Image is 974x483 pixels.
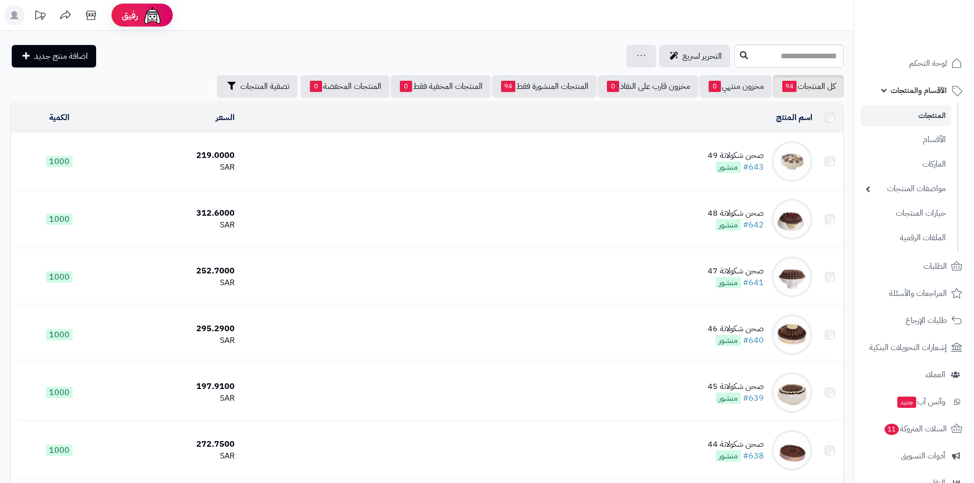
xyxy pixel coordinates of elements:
[699,75,772,98] a: مخزون منتهي0
[708,208,764,219] div: صحن شكولاتة 48
[869,340,947,355] span: إشعارات التحويلات البنكية
[217,75,298,98] button: تصفية المنتجات
[772,430,812,471] img: صحن شكولاتة 44
[492,75,597,98] a: المنتجات المنشورة فقط94
[896,395,945,409] span: وآتس آب
[112,335,235,347] div: SAR
[909,56,947,71] span: لوحة التحكم
[772,199,812,240] img: صحن شكولاتة 48
[860,362,968,387] a: العملاء
[743,450,764,462] a: #638
[501,81,515,92] span: 94
[400,81,412,92] span: 0
[743,161,764,173] a: #643
[860,105,951,126] a: المنتجات
[716,162,741,173] span: منشور
[46,271,73,283] span: 1000
[112,219,235,231] div: SAR
[743,277,764,289] a: #641
[884,423,899,435] span: 11
[708,439,764,450] div: صحن شكولاتة 44
[708,323,764,335] div: صحن شكولاتة 46
[860,51,968,76] a: لوحة التحكم
[112,150,235,162] div: 219.0000
[860,281,968,306] a: المراجعات والأسئلة
[743,392,764,404] a: #639
[884,422,947,436] span: السلات المتروكة
[112,439,235,450] div: 272.7500
[860,335,968,360] a: إشعارات التحويلات البنكية
[112,277,235,289] div: SAR
[716,393,741,404] span: منشور
[772,257,812,297] img: صحن شكولاتة 47
[607,81,619,92] span: 0
[889,286,947,301] span: المراجعات والأسئلة
[708,265,764,277] div: صحن شكولاتة 47
[925,367,945,382] span: العملاء
[776,111,812,124] a: اسم المنتج
[901,449,945,463] span: أدوات التسويق
[34,50,88,62] span: اضافة منتج جديد
[772,372,812,413] img: صحن شكولاتة 45
[112,393,235,404] div: SAR
[860,227,951,249] a: الملفات الرقمية
[772,314,812,355] img: صحن شكولاتة 46
[860,178,951,200] a: مواصفات المنتجات
[112,162,235,173] div: SAR
[142,5,163,26] img: ai-face.png
[112,381,235,393] div: 197.9100
[12,45,96,67] a: اضافة منتج جديد
[772,141,812,182] img: صحن شكولاتة 49
[49,111,70,124] a: الكمية
[891,83,947,98] span: الأقسام والمنتجات
[860,444,968,468] a: أدوات التسويق
[46,156,73,167] span: 1000
[708,150,764,162] div: صحن شكولاتة 49
[46,445,73,456] span: 1000
[860,254,968,279] a: الطلبات
[923,259,947,273] span: الطلبات
[240,80,289,93] span: تصفية المنتجات
[112,265,235,277] div: 252.7000
[860,308,968,333] a: طلبات الإرجاع
[112,208,235,219] div: 312.6000
[860,129,951,151] a: الأقسام
[27,5,53,28] a: تحديثات المنصة
[122,9,138,21] span: رفيق
[743,219,764,231] a: #642
[716,335,741,346] span: منشور
[716,277,741,288] span: منشور
[391,75,491,98] a: المنتجات المخفية فقط0
[860,153,951,175] a: الماركات
[112,450,235,462] div: SAR
[782,81,797,92] span: 94
[860,417,968,441] a: السلات المتروكة11
[860,389,968,414] a: وآتس آبجديد
[683,50,722,62] span: التحرير لسريع
[716,450,741,462] span: منشور
[112,323,235,335] div: 295.2900
[716,219,741,231] span: منشور
[904,17,964,39] img: logo-2.png
[659,45,730,67] a: التحرير لسريع
[46,387,73,398] span: 1000
[301,75,390,98] a: المنتجات المخفضة0
[310,81,322,92] span: 0
[905,313,947,328] span: طلبات الإرجاع
[897,397,916,408] span: جديد
[709,81,721,92] span: 0
[216,111,235,124] a: السعر
[773,75,844,98] a: كل المنتجات94
[708,381,764,393] div: صحن شكولاتة 45
[46,214,73,225] span: 1000
[743,334,764,347] a: #640
[598,75,698,98] a: مخزون قارب على النفاذ0
[860,202,951,224] a: خيارات المنتجات
[46,329,73,340] span: 1000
